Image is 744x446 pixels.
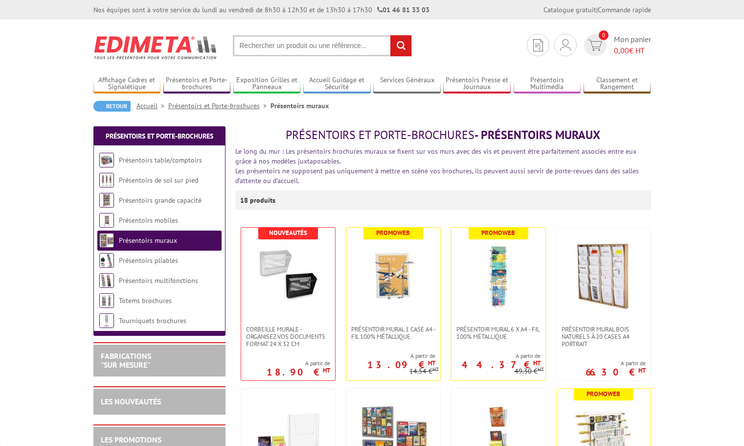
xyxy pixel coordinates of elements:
[303,76,371,92] a: Accueil Guidage et Sécurité
[235,166,639,185] font: Les présentoirs ne supposent pas uniquement à mettre en scène vos brochures, ils peuvent aussi se...
[99,173,114,188] img: Présentoirs de sol sur pied
[367,362,435,368] p: 13.09 €
[136,101,168,110] a: Accueil
[428,359,435,367] sup: HT
[443,76,511,92] a: Présentoirs Presse et Journaux
[323,366,330,375] sup: HT
[390,35,411,56] input: rechercher
[93,101,131,112] a: Retour
[481,229,515,237] b: Promoweb
[584,76,651,92] a: Classement et Rangement
[598,5,651,14] a: Commande rapide
[99,253,114,268] img: Présentoirs pliables
[533,359,541,367] sup: HT
[119,256,178,265] a: Présentoirs pliables
[99,293,114,308] img: Totems brochures
[119,156,202,164] a: Présentoirs table/comptoirs
[119,236,177,245] a: Présentoirs muraux
[359,242,428,311] img: Présentoir mural 1 case A4 - Fil 100% métallique
[267,359,330,367] span: A partir de
[233,76,301,92] a: Exposition Grilles et Panneaux
[376,229,410,237] b: Promoweb
[99,153,114,167] img: Présentoirs table/comptoirs
[93,29,218,66] img: Edimeta
[557,326,651,348] a: Présentoir Mural Bois naturel 5 à 20 cases A4 Portrait
[514,76,581,92] a: Présentoirs Multimédia
[119,216,178,225] a: Présentoirs mobiles
[614,45,651,56] span: € HT
[543,5,651,15] div: |
[267,369,330,375] p: 18.90 €
[586,390,620,398] b: Promoweb
[599,30,609,40] span: 0
[168,101,271,110] a: Présentoirs et Porte-brochures
[119,196,202,205] a: Présentoirs grande capacité
[269,229,307,237] b: Nouveautés
[538,366,544,373] sup: HT
[286,127,474,142] span: Présentoirs et Porte-brochures
[373,76,441,92] a: Services Généraux
[582,34,651,56] a: devis rapide 0 Mon panier 0,00€ HT
[246,326,330,348] span: Corbeille Murale - Organisez vos documents format 24 x 32 cm
[119,276,198,285] a: Présentoirs multifonctions
[614,34,651,56] span: Mon panier
[119,316,186,325] a: Tourniquets brochures
[93,76,161,92] a: Affichage Cadres et Signalétique
[351,326,435,340] span: Présentoir mural 1 case A4 - Fil 100% métallique
[456,326,541,340] span: Présentoir mural 6 x A4 - Fil 100% métallique
[101,435,161,445] a: LES PROMOTIONS
[235,147,636,165] font: Le long du mur : Les présentoirs brochures muraux se fixent sur vos murs avec des vis et peuvent ...
[462,362,541,368] p: 44.37 €
[99,313,114,328] img: Tourniquets brochures
[235,129,651,141] h1: - Présentoirs muraux
[543,5,596,14] a: Catalogue gratuit
[464,242,533,311] img: Présentoir mural 6 x A4 - Fil 100% métallique
[99,213,114,228] img: Présentoirs mobiles
[586,369,646,375] p: 66.30 €
[409,368,439,375] p: 14.54 €
[101,397,161,406] a: LES NOUVEAUTÉS
[163,76,231,92] a: Présentoirs et Porte-brochures
[93,5,429,15] div: Nos équipes sont à votre service du lundi au vendredi de 8h30 à 12h30 et de 13h30 à 17h30
[99,193,114,208] img: Présentoirs grande capacité
[515,368,544,375] p: 49.30 €
[106,132,213,141] a: Présentoirs et Porte-brochures
[99,273,114,288] img: Présentoirs multifonctions
[562,326,646,348] span: Présentoir Mural Bois naturel 5 à 20 cases A4 Portrait
[254,242,322,311] img: Corbeille Murale - Organisez vos documents format 24 x 32 cm
[99,233,114,248] img: Présentoirs muraux
[240,190,277,210] p: 18 produits
[377,5,429,14] strong: 01 46 81 33 03
[233,35,412,56] input: Rechercher un produit ou une référence...
[119,296,172,305] a: Totems brochures
[614,46,629,55] span: 0,00
[638,366,646,375] sup: HT
[119,176,198,185] a: Présentoirs de sol sur pied
[271,101,329,111] li: Présentoirs muraux
[586,359,646,367] span: A partir de
[533,39,543,51] img: devis rapide
[451,326,545,340] a: Présentoir mural 6 x A4 - Fil 100% métallique
[560,39,571,51] img: devis rapide
[588,40,602,51] img: devis rapide
[346,326,440,340] a: Présentoir mural 1 case A4 - Fil 100% métallique
[101,351,151,370] a: FABRICATIONS"Sur Mesure"
[569,242,638,311] img: Présentoir Mural Bois naturel 5 à 20 cases A4 Portrait
[346,352,435,360] span: A partir de
[241,326,335,348] a: Corbeille Murale - Organisez vos documents format 24 x 32 cm
[432,366,439,373] sup: HT
[451,352,541,360] span: A partir de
